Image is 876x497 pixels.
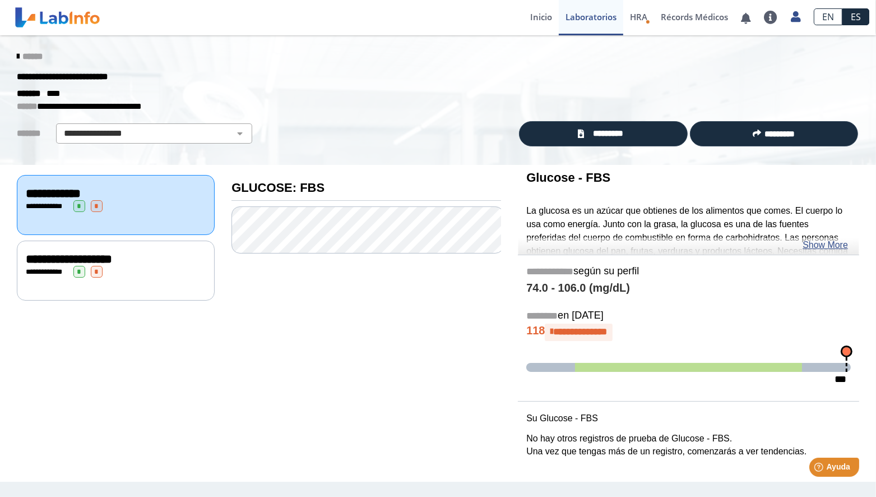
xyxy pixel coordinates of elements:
b: Glucose - FBS [526,171,610,185]
p: Su Glucose - FBS [526,412,851,425]
h5: según su perfil [526,265,851,278]
iframe: Help widget launcher [776,453,864,485]
a: ES [842,8,869,25]
p: La glucosa es un azúcar que obtienes de los alimentos que comes. El cuerpo lo usa como energía. J... [526,204,851,298]
h5: en [DATE] [526,310,851,323]
h4: 118 [526,324,851,340]
b: GLUCOSE: FBS [231,181,325,195]
span: HRA [630,11,647,22]
h4: 74.0 - 106.0 (mg/dL) [526,282,851,295]
a: Show More [803,238,848,252]
a: EN [814,8,842,25]
p: No hay otros registros de prueba de Glucose - FBS. Una vez que tengas más de un registro, comenza... [526,432,851,459]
